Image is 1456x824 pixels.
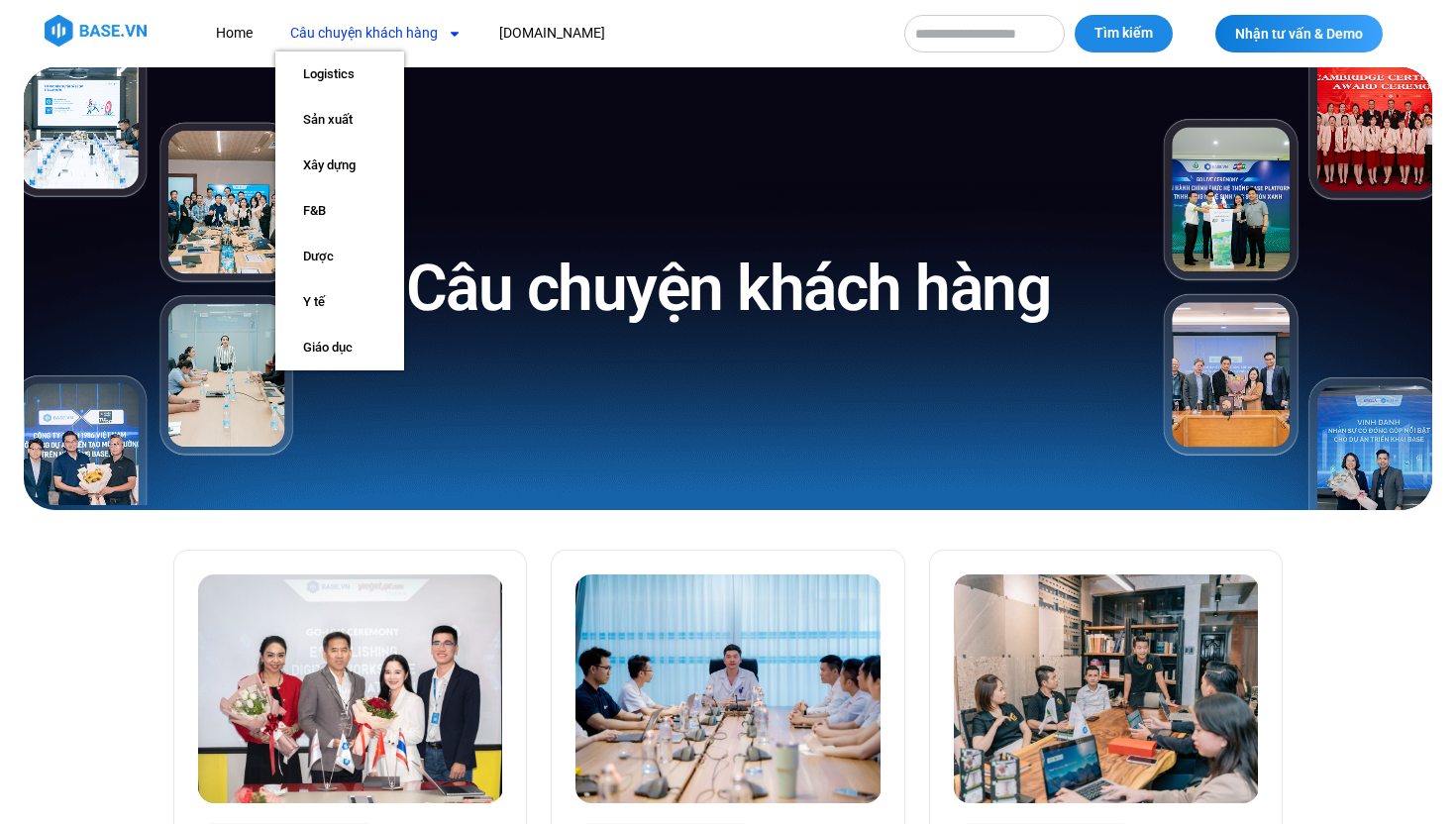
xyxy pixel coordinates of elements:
h1: Câu chuyện khách hàng [406,248,1051,330]
a: [DOMAIN_NAME] [484,15,620,51]
nav: Menu [201,15,884,51]
a: Logistics [275,51,404,97]
a: Sản xuất [275,97,404,143]
a: Giáo dục [275,325,404,370]
a: Xây dựng [275,143,404,188]
span: Tìm kiếm [1094,24,1153,44]
a: Dược [275,234,404,279]
a: Y tế [275,279,404,325]
button: Tìm kiếm [1075,15,1173,52]
a: Câu chuyện khách hàng [275,15,476,51]
a: F&B [275,188,404,234]
ul: Câu chuyện khách hàng [275,51,404,370]
a: Nhận tư vấn & Demo [1215,15,1383,52]
span: Nhận tư vấn & Demo [1235,27,1363,41]
a: Home [201,15,267,51]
